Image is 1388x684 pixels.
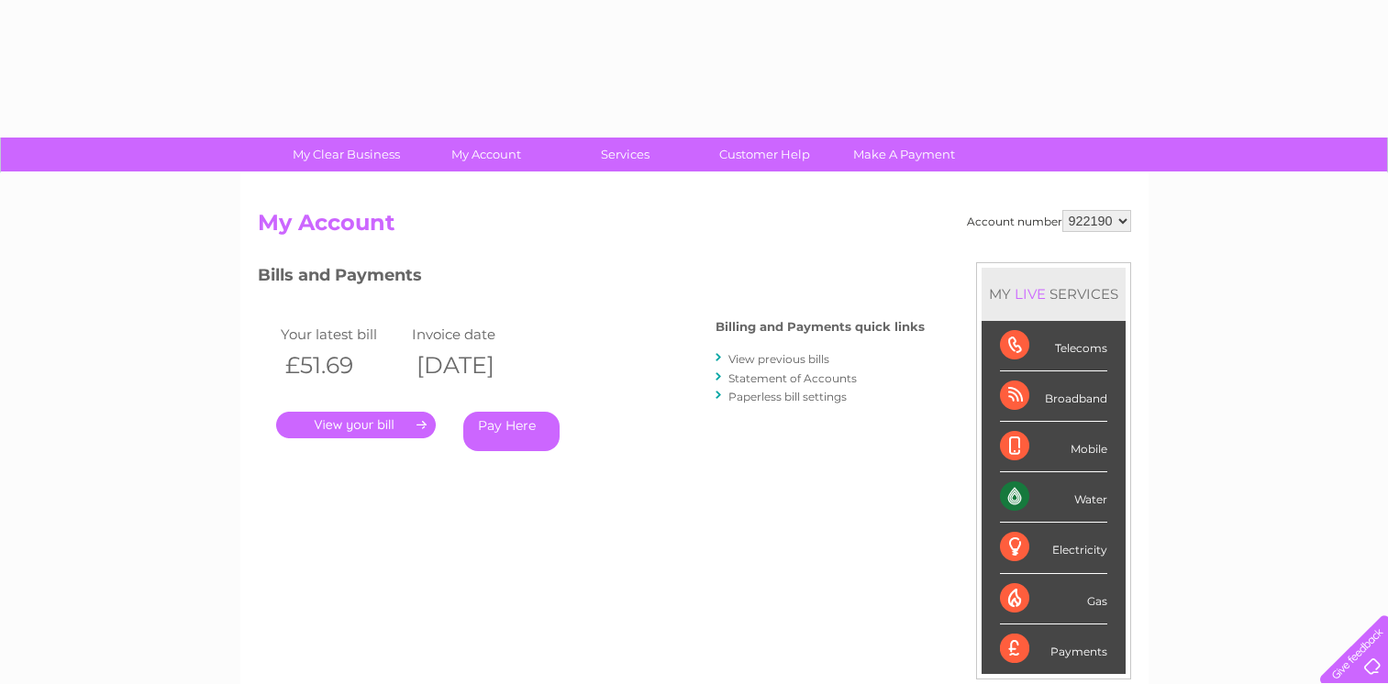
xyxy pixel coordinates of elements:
div: Account number [967,210,1131,232]
a: My Clear Business [271,138,422,171]
th: [DATE] [407,347,539,384]
a: Make A Payment [828,138,980,171]
th: £51.69 [276,347,408,384]
div: Broadband [1000,371,1107,422]
a: . [276,412,436,438]
div: Mobile [1000,422,1107,472]
td: Invoice date [407,322,539,347]
h4: Billing and Payments quick links [716,320,925,334]
h3: Bills and Payments [258,262,925,294]
div: Payments [1000,624,1107,674]
div: MY SERVICES [982,268,1126,320]
div: Electricity [1000,523,1107,573]
a: Services [550,138,701,171]
a: Customer Help [689,138,840,171]
div: Gas [1000,574,1107,624]
h2: My Account [258,210,1131,245]
div: Telecoms [1000,321,1107,371]
a: Paperless bill settings [728,390,847,403]
div: Water [1000,472,1107,523]
a: Pay Here [463,412,560,451]
a: View previous bills [728,352,829,366]
a: My Account [410,138,561,171]
div: LIVE [1011,285,1049,303]
td: Your latest bill [276,322,408,347]
a: Statement of Accounts [728,371,857,385]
